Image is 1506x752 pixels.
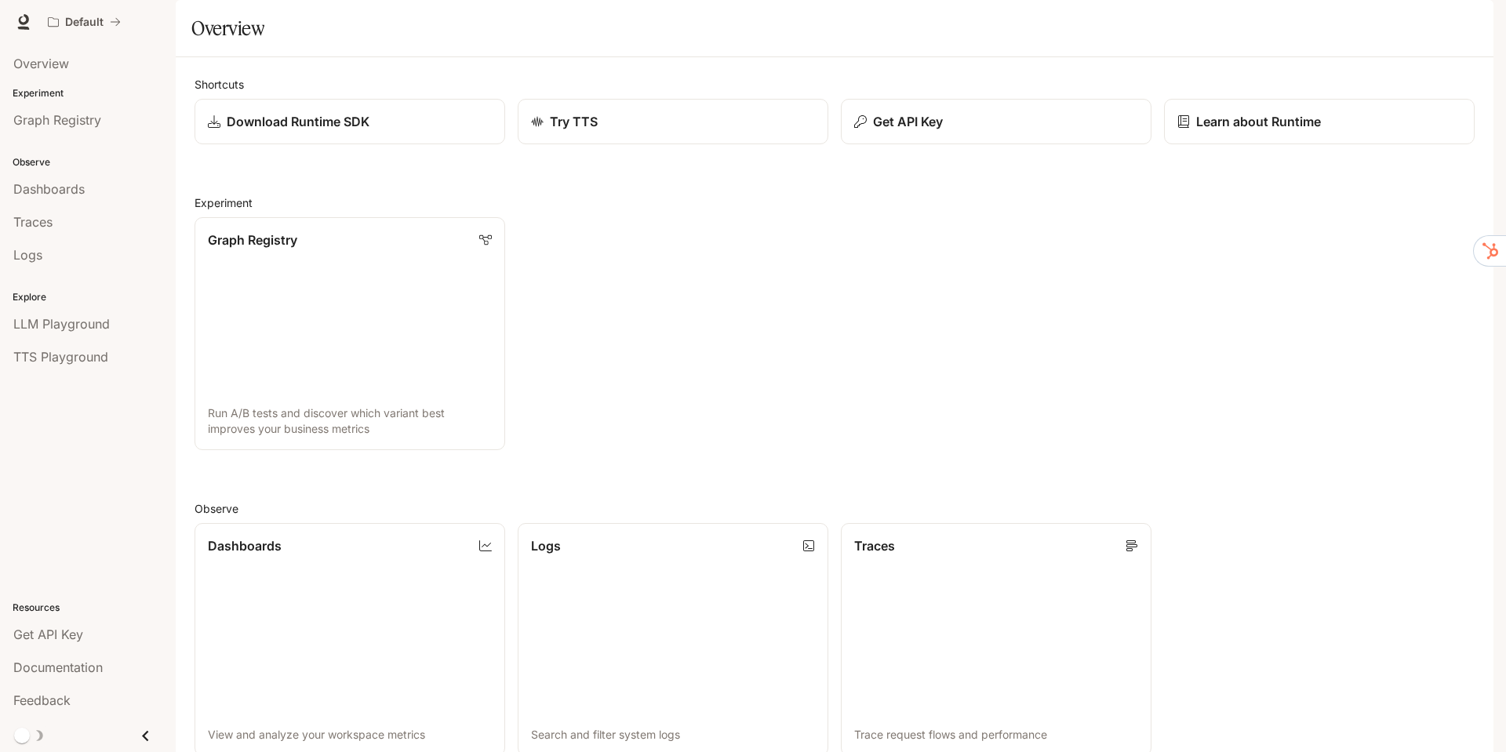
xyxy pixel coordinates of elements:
[873,112,943,131] p: Get API Key
[41,6,128,38] button: All workspaces
[208,405,492,437] p: Run A/B tests and discover which variant best improves your business metrics
[531,727,815,743] p: Search and filter system logs
[518,99,828,144] a: Try TTS
[195,194,1475,211] h2: Experiment
[195,99,505,144] a: Download Runtime SDK
[208,536,282,555] p: Dashboards
[195,76,1475,93] h2: Shortcuts
[854,536,895,555] p: Traces
[854,727,1138,743] p: Trace request flows and performance
[1196,112,1321,131] p: Learn about Runtime
[195,500,1475,517] h2: Observe
[841,99,1151,144] button: Get API Key
[1164,99,1475,144] a: Learn about Runtime
[195,217,505,450] a: Graph RegistryRun A/B tests and discover which variant best improves your business metrics
[65,16,104,29] p: Default
[550,112,598,131] p: Try TTS
[208,231,297,249] p: Graph Registry
[227,112,369,131] p: Download Runtime SDK
[191,13,264,44] h1: Overview
[208,727,492,743] p: View and analyze your workspace metrics
[531,536,561,555] p: Logs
